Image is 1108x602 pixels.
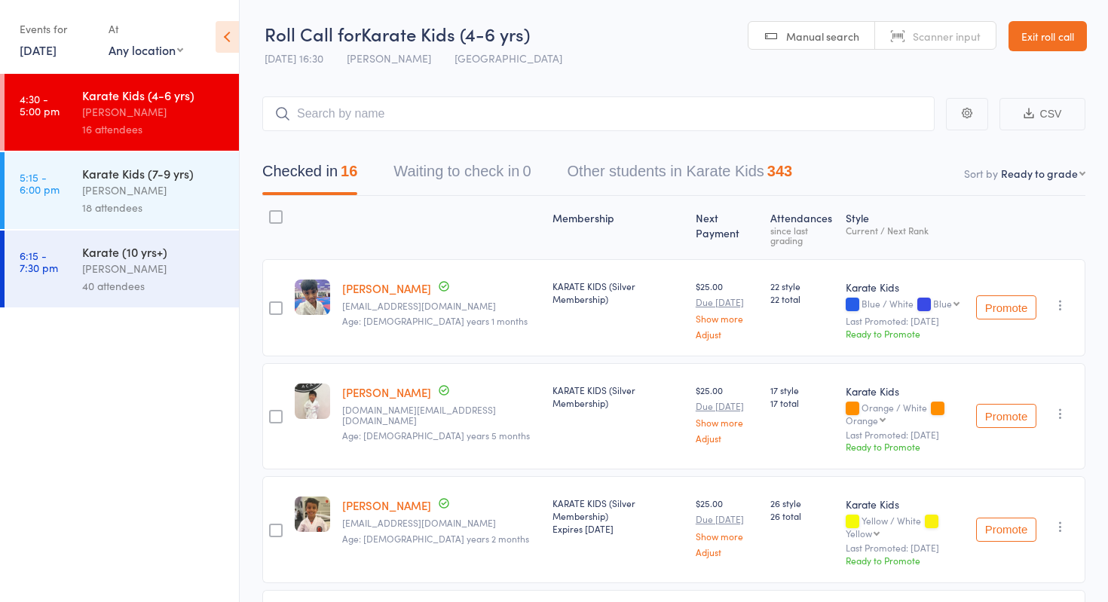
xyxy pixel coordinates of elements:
small: joshi.prk@gmail.com [342,518,540,528]
input: Search by name [262,96,935,131]
small: Last Promoted: [DATE] [846,316,964,326]
span: Scanner input [913,29,981,44]
div: 16 attendees [82,121,226,138]
div: 18 attendees [82,199,226,216]
div: Ready to Promote [846,554,964,567]
div: Karate Kids (4-6 yrs) [82,87,226,103]
button: Promote [976,518,1036,542]
div: 0 [522,163,531,179]
span: Manual search [786,29,859,44]
div: At [109,17,183,41]
div: [PERSON_NAME] [82,260,226,277]
div: Membership [546,203,690,252]
span: Roll Call for [265,21,361,46]
small: Due [DATE] [696,297,758,307]
div: Ready to grade [1001,166,1078,181]
div: Ready to Promote [846,440,964,453]
div: Expires [DATE] [552,522,684,535]
small: Last Promoted: [DATE] [846,429,964,440]
small: Due [DATE] [696,514,758,524]
span: 17 total [770,396,834,409]
small: Due [DATE] [696,401,758,411]
a: 4:30 -5:00 pmKarate Kids (4-6 yrs)[PERSON_NAME]16 attendees [5,74,239,151]
a: [PERSON_NAME] [342,497,431,513]
span: Age: [DEMOGRAPHIC_DATA] years 5 months [342,429,530,442]
a: 5:15 -6:00 pmKarate Kids (7-9 yrs)[PERSON_NAME]18 attendees [5,152,239,229]
div: KARATE KIDS (Silver Membership) [552,497,684,535]
div: Karate Kids [846,497,964,512]
span: [DATE] 16:30 [265,50,323,66]
div: Next Payment [690,203,764,252]
button: Promote [976,295,1036,319]
a: [PERSON_NAME] [342,280,431,296]
div: Karate Kids (7-9 yrs) [82,165,226,182]
label: Sort by [964,166,998,181]
div: Events for [20,17,93,41]
button: Waiting to check in0 [393,155,531,195]
a: [DATE] [20,41,57,58]
span: 22 total [770,292,834,305]
div: $25.00 [696,497,758,556]
div: Ready to Promote [846,327,964,340]
a: Show more [696,531,758,541]
div: [PERSON_NAME] [82,103,226,121]
div: Yellow [846,528,872,538]
time: 6:15 - 7:30 pm [20,249,58,273]
a: [PERSON_NAME] [342,384,431,400]
span: [PERSON_NAME] [347,50,431,66]
div: 16 [341,163,357,179]
div: Blue / White [846,298,964,311]
div: Karate Kids [846,280,964,295]
button: Checked in16 [262,155,357,195]
img: image1726474335.png [295,384,330,419]
a: Adjust [696,433,758,443]
div: Karate Kids [846,384,964,399]
small: rnkumar083@gmail.com [342,301,540,311]
button: CSV [999,98,1085,130]
div: Current / Next Rank [846,225,964,235]
div: Atten­dances [764,203,840,252]
img: image1697438531.png [295,280,330,315]
button: Other students in Karate Kids343 [568,155,793,195]
div: KARATE KIDS (Silver Membership) [552,280,684,305]
div: 40 attendees [82,277,226,295]
span: 26 style [770,497,834,509]
div: Blue [933,298,952,308]
a: Show more [696,313,758,323]
div: [PERSON_NAME] [82,182,226,199]
div: Orange [846,415,878,425]
span: 26 total [770,509,834,522]
a: 6:15 -7:30 pmKarate (10 yrs+)[PERSON_NAME]40 attendees [5,231,239,307]
span: Karate Kids (4-6 yrs) [361,21,530,46]
span: 17 style [770,384,834,396]
span: 22 style [770,280,834,292]
time: 5:15 - 6:00 pm [20,171,60,195]
a: Exit roll call [1009,21,1087,51]
div: Karate (10 yrs+) [82,243,226,260]
a: Adjust [696,329,758,339]
div: 343 [767,163,792,179]
span: [GEOGRAPHIC_DATA] [455,50,562,66]
time: 4:30 - 5:00 pm [20,93,60,117]
a: Adjust [696,547,758,557]
div: since last grading [770,225,834,245]
div: $25.00 [696,280,758,339]
div: $25.00 [696,384,758,443]
div: Style [840,203,970,252]
span: Age: [DEMOGRAPHIC_DATA] years 1 months [342,314,528,327]
span: Age: [DEMOGRAPHIC_DATA] years 2 months [342,532,529,545]
div: Any location [109,41,183,58]
div: Yellow / White [846,515,964,538]
div: Orange / White [846,402,964,425]
small: nd.co.uk@gmail.com [342,405,540,426]
div: KARATE KIDS (Silver Membership) [552,384,684,409]
small: Last Promoted: [DATE] [846,542,964,553]
img: image1740117993.png [295,497,330,532]
button: Promote [976,404,1036,428]
a: Show more [696,417,758,427]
